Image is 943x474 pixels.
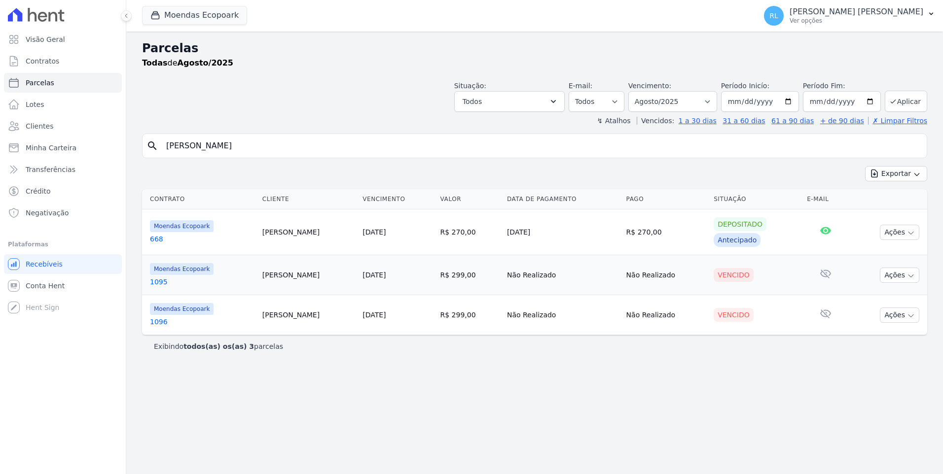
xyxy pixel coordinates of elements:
td: R$ 299,00 [436,295,503,335]
td: R$ 270,00 [622,209,710,255]
button: Aplicar [885,91,927,112]
label: Vencidos: [637,117,674,125]
p: de [142,57,233,69]
th: Contrato [142,189,258,209]
a: Transferências [4,160,122,179]
button: Exportar [865,166,927,181]
div: Antecipado [714,233,761,247]
a: 1 a 30 dias [679,117,717,125]
a: [DATE] [363,228,386,236]
td: R$ 299,00 [436,255,503,295]
input: Buscar por nome do lote ou do cliente [160,136,923,156]
a: + de 90 dias [820,117,864,125]
b: todos(as) os(as) 3 [183,342,254,350]
div: Vencido [714,268,754,282]
span: Minha Carteira [26,143,76,153]
th: Valor [436,189,503,209]
td: [DATE] [503,209,622,255]
td: [PERSON_NAME] [258,295,359,335]
span: Crédito [26,186,51,196]
a: Conta Hent [4,276,122,296]
td: Não Realizado [622,255,710,295]
a: 61 a 90 dias [771,117,814,125]
a: [DATE] [363,271,386,279]
a: ✗ Limpar Filtros [868,117,927,125]
span: Transferências [26,165,75,174]
a: Lotes [4,95,122,114]
span: Lotes [26,100,44,109]
div: Vencido [714,308,754,322]
label: ↯ Atalhos [597,117,630,125]
a: 1096 [150,317,254,327]
button: RL [PERSON_NAME] [PERSON_NAME] Ver opções [756,2,943,30]
a: Parcelas [4,73,122,93]
button: Moendas Ecopoark [142,6,247,25]
a: Recebíveis [4,254,122,274]
span: Visão Geral [26,34,65,44]
td: [PERSON_NAME] [258,209,359,255]
a: Clientes [4,116,122,136]
span: Moendas Ecopoark [150,220,214,232]
strong: Agosto/2025 [178,58,233,68]
th: Vencimento [359,189,436,209]
a: 668 [150,234,254,244]
i: search [146,140,158,152]
p: Ver opções [790,17,923,25]
span: Recebíveis [26,259,63,269]
span: Todos [463,96,482,107]
td: R$ 270,00 [436,209,503,255]
button: Ações [880,225,919,240]
span: Moendas Ecopoark [150,263,214,275]
label: Período Inicío: [721,82,769,90]
td: Não Realizado [622,295,710,335]
button: Ações [880,307,919,323]
a: Negativação [4,203,122,223]
strong: Todas [142,58,168,68]
a: [DATE] [363,311,386,319]
th: Cliente [258,189,359,209]
p: [PERSON_NAME] [PERSON_NAME] [790,7,923,17]
label: Período Fim: [803,81,881,91]
h2: Parcelas [142,39,927,57]
a: Crédito [4,181,122,201]
button: Ações [880,268,919,283]
p: Exibindo parcelas [154,341,283,351]
span: Parcelas [26,78,54,88]
th: Data de Pagamento [503,189,622,209]
td: [PERSON_NAME] [258,255,359,295]
span: RL [769,12,778,19]
span: Clientes [26,121,53,131]
a: Minha Carteira [4,138,122,158]
span: Conta Hent [26,281,65,291]
a: Visão Geral [4,30,122,49]
a: Contratos [4,51,122,71]
span: Moendas Ecopoark [150,303,214,315]
div: Depositado [714,217,766,231]
label: Situação: [454,82,486,90]
a: 31 a 60 dias [723,117,765,125]
td: Não Realizado [503,295,622,335]
td: Não Realizado [503,255,622,295]
label: Vencimento: [628,82,671,90]
th: E-mail [803,189,849,209]
label: E-mail: [569,82,593,90]
a: 1095 [150,277,254,287]
span: Contratos [26,56,59,66]
button: Todos [454,91,565,112]
div: Plataformas [8,238,118,250]
th: Situação [710,189,803,209]
span: Negativação [26,208,69,218]
th: Pago [622,189,710,209]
